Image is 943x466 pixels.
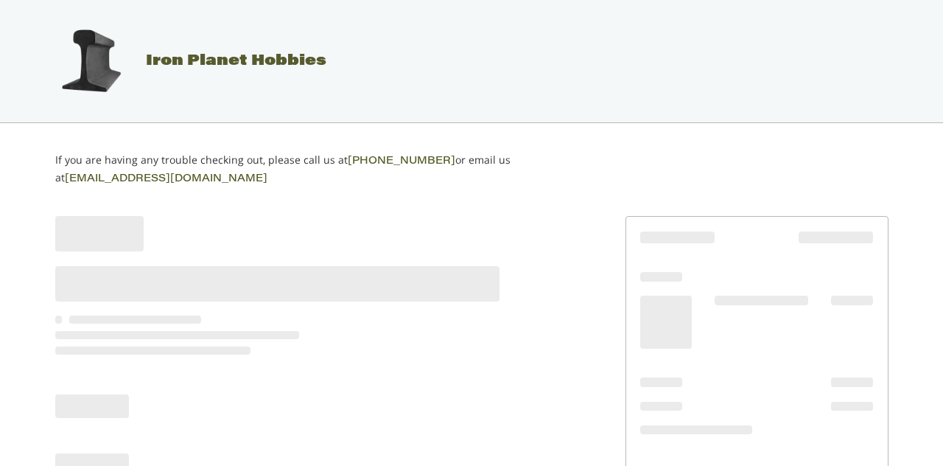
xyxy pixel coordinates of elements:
a: Iron Planet Hobbies [39,54,326,69]
span: Iron Planet Hobbies [146,54,326,69]
p: If you are having any trouble checking out, please call us at or email us at [55,152,557,187]
a: [EMAIL_ADDRESS][DOMAIN_NAME] [65,174,267,184]
a: [PHONE_NUMBER] [348,156,455,167]
img: Iron Planet Hobbies [54,24,127,98]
